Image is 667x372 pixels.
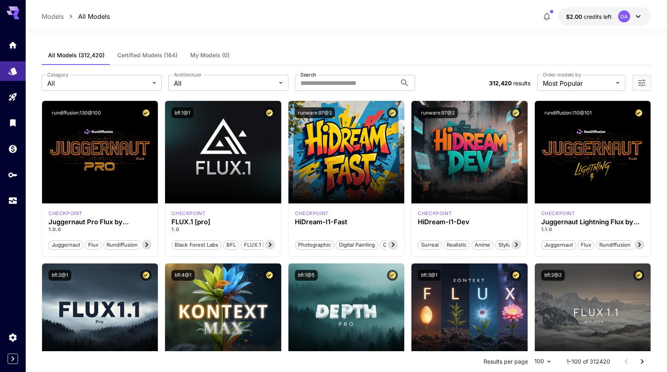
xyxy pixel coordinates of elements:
[510,107,521,118] button: Certified Model – Vetted for best performance and includes a commercial license.
[47,71,69,78] label: Category
[48,239,83,250] button: juggernaut
[224,241,239,249] span: BFL
[380,241,410,249] span: Cinematic
[510,270,521,281] button: Certified Model – Vetted for best performance and includes a commercial license.
[48,218,151,226] h3: Juggernaut Pro Flux by RunDiffusion
[8,66,18,76] div: Models
[418,218,521,226] h3: HiDream-I1-Dev
[472,241,493,249] span: Anime
[8,144,18,154] div: Wallet
[171,239,222,250] button: Black Forest Labs
[264,270,275,281] button: Certified Model – Vetted for best performance and includes a commercial license.
[541,210,575,217] div: FLUX.1 D
[104,241,141,249] span: rundiffusion
[418,241,441,249] span: Surreal
[48,270,71,281] button: bfl:2@1
[85,239,102,250] button: flux
[103,239,141,250] button: rundiffusion
[387,107,398,118] button: Certified Model – Vetted for best performance and includes a commercial license.
[295,239,334,250] button: Photographic
[241,241,278,249] span: FLUX.1 [pro]
[295,270,318,281] button: bfl:1@5
[48,210,83,217] p: checkpoint
[634,354,650,370] button: Go to next page
[418,210,452,217] div: HiDream Dev
[637,78,647,88] button: Open more filters
[558,7,651,26] button: $2.00GA
[8,354,18,364] button: Expand sidebar
[633,270,644,281] button: Certified Model – Vetted for best performance and includes a commercial license.
[541,239,576,250] button: juggernaut
[85,241,101,249] span: flux
[171,107,193,118] button: bfl:1@1
[141,270,151,281] button: Certified Model – Vetted for best performance and includes a commercial license.
[542,241,576,249] span: juggernaut
[566,358,610,366] p: 1–100 of 312420
[566,13,584,20] span: $2.00
[295,210,329,217] div: HiDream Fast
[418,210,452,217] p: checkpoint
[387,270,398,281] button: Certified Model – Vetted for best performance and includes a commercial license.
[141,107,151,118] button: Certified Model – Vetted for best performance and includes a commercial license.
[496,241,520,249] span: Stylized
[171,210,206,217] p: checkpoint
[171,270,195,281] button: bfl:4@1
[543,71,581,78] label: Order models by
[633,107,644,118] button: Certified Model – Vetted for best performance and includes a commercial license.
[42,12,110,21] nav: breadcrumb
[295,241,334,249] span: Photographic
[618,10,630,22] div: GA
[336,241,378,249] span: Digital Painting
[241,239,278,250] button: FLUX.1 [pro]
[48,226,151,233] p: 1.0.0
[418,270,441,281] button: bfl:3@1
[48,107,104,118] button: rundiffusion:130@100
[472,239,494,250] button: Anime
[42,12,64,21] a: Models
[541,226,644,233] p: 1.1.0
[295,210,329,217] p: checkpoint
[596,241,633,249] span: rundiffusion
[489,80,512,86] span: 312,420
[444,241,470,249] span: Realistic
[117,52,177,59] span: Certified Models (164)
[418,239,442,250] button: Surreal
[578,241,594,249] span: flux
[48,52,105,59] span: All Models (312,420)
[584,13,612,20] span: credits left
[78,12,110,21] a: All Models
[190,52,230,59] span: My Models (0)
[171,218,274,226] h3: FLUX.1 [pro]
[172,241,221,249] span: Black Forest Labs
[295,218,398,226] h3: HiDream-I1-Fast
[531,356,554,367] div: 100
[541,270,565,281] button: bfl:2@2
[541,218,644,226] h3: Juggernaut Lightning Flux by RunDiffusion
[171,210,206,217] div: fluxpro
[380,239,411,250] button: Cinematic
[300,71,316,78] label: Search
[264,107,275,118] button: Certified Model – Vetted for best performance and includes a commercial license.
[174,78,276,88] span: All
[295,107,335,118] button: runware:97@3
[47,78,149,88] span: All
[8,92,18,102] div: Playground
[596,239,634,250] button: rundiffusion
[495,239,521,250] button: Stylized
[8,40,18,50] div: Home
[8,196,18,206] div: Usage
[8,170,18,180] div: API Keys
[174,71,201,78] label: Architecture
[578,239,594,250] button: flux
[513,80,530,86] span: results
[418,107,458,118] button: runware:97@2
[8,118,18,128] div: Library
[171,226,274,233] p: 1.0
